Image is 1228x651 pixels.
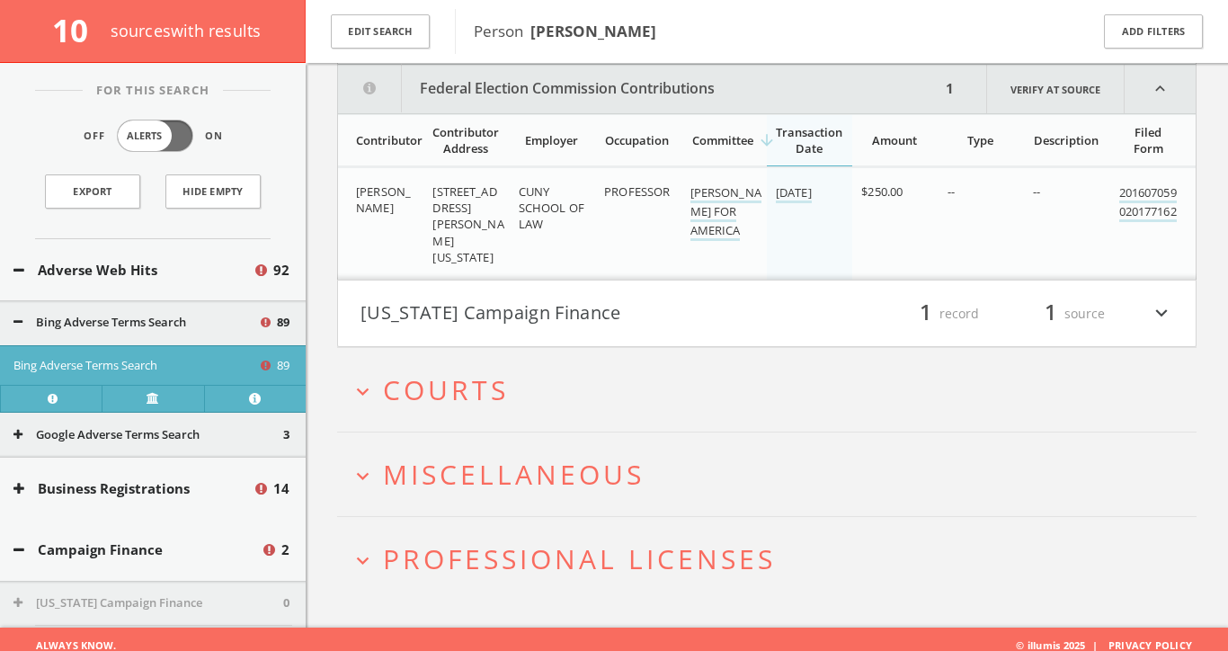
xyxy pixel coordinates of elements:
i: expand_less [1125,65,1196,113]
div: Filed Form [1119,124,1178,156]
span: 1 [912,298,939,329]
span: 2 [281,540,289,560]
span: Off [84,129,105,144]
i: expand_more [351,379,375,404]
span: $250.00 [861,183,903,200]
a: Verify at source [102,385,203,412]
span: Miscellaneous [383,456,645,493]
button: Adverse Web Hits [13,260,253,281]
span: 3 [283,426,289,444]
span: -- [1033,183,1040,200]
span: For This Search [83,82,223,100]
div: Transaction Date [776,124,841,156]
span: 89 [277,314,289,332]
button: Campaign Finance [13,540,261,560]
div: Occupation [604,132,670,148]
span: [PERSON_NAME] [356,183,411,216]
button: Bing Adverse Terms Search [13,357,258,375]
span: PROFESSOR [604,183,670,200]
span: [STREET_ADDRESS][PERSON_NAME][US_STATE] [432,183,503,265]
button: Google Adverse Terms Search [13,426,283,444]
span: 92 [273,260,289,281]
button: expand_moreProfessional Licenses [351,544,1197,574]
div: Description [1033,132,1099,148]
span: 0 [283,594,289,612]
div: Employer [519,132,584,148]
a: [PERSON_NAME] FOR AMERICA [690,184,761,241]
span: CUNY SCHOOL OF LAW [519,183,584,232]
button: Business Registrations [13,478,253,499]
i: arrow_downward [758,131,776,149]
b: [PERSON_NAME] [530,21,656,41]
div: record [871,299,979,329]
a: [DATE] [776,184,812,203]
a: Verify at source [986,65,1125,113]
span: 89 [277,357,289,375]
span: Courts [383,371,509,408]
div: Type [948,132,1013,148]
span: 1 [1037,298,1064,329]
button: Federal Election Commission Contributions [338,65,940,113]
button: Bing Adverse Terms Search [13,314,258,332]
a: Export [45,174,140,209]
span: On [205,129,223,144]
span: -- [948,183,955,200]
span: 14 [273,478,289,499]
div: Contributor Address [432,124,498,156]
i: expand_more [1150,299,1173,329]
a: 201607059020177162 [1119,184,1177,222]
button: [US_STATE] Campaign Finance [13,594,283,612]
button: expand_moreCourts [351,375,1197,405]
i: expand_more [351,464,375,488]
div: 1 [940,65,959,113]
button: expand_moreMiscellaneous [351,459,1197,489]
span: 10 [52,9,103,51]
div: source [997,299,1105,329]
span: Professional Licenses [383,540,776,577]
i: expand_more [351,548,375,573]
button: [US_STATE] Campaign Finance [360,299,767,329]
button: Add Filters [1104,14,1203,49]
div: Committee [690,132,756,148]
span: Person [474,21,656,41]
div: Contributor [356,132,413,148]
span: source s with results [111,20,262,41]
button: Edit Search [331,14,430,49]
div: Amount [861,132,927,148]
div: grid [338,167,1196,280]
button: Hide Empty [165,174,261,209]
